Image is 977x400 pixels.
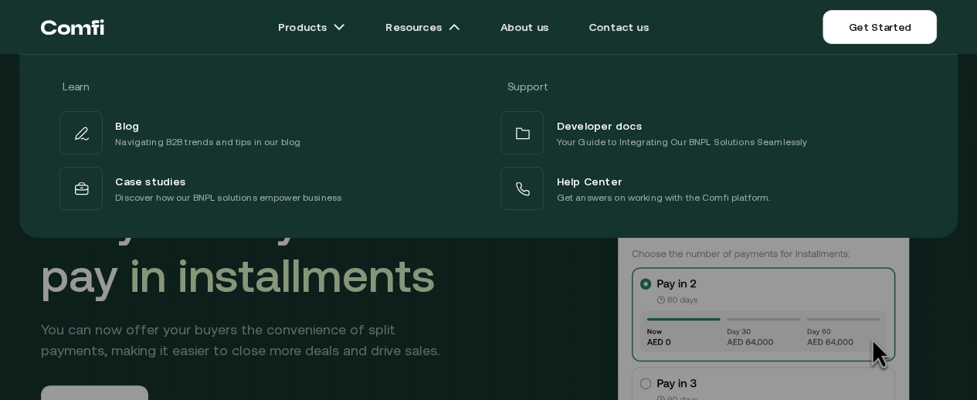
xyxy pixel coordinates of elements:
a: Return to the top of the Comfi home page [41,4,104,50]
span: Developer docs [556,116,641,134]
a: Developer docsYour Guide to Integrating Our BNPL Solutions Seamlessly [497,108,920,158]
img: arrow icons [333,21,345,33]
a: Productsarrow icons [260,12,364,42]
a: Help CenterGet answers on working with the Comfi platform. [497,164,920,213]
a: About us [482,12,567,42]
p: Your Guide to Integrating Our BNPL Solutions Seamlessly [556,134,807,150]
img: arrow icons [448,21,460,33]
span: Blog [115,116,139,134]
a: Resourcesarrow icons [367,12,478,42]
a: Get Started [823,10,936,44]
a: Contact us [570,12,667,42]
span: Help Center [556,171,621,190]
span: Case studies [115,171,185,190]
p: Discover how our BNPL solutions empower business [115,190,341,205]
span: Support [507,80,548,93]
a: Case studiesDiscover how our BNPL solutions empower business [56,164,479,213]
a: BlogNavigating B2B trends and tips in our blog [56,108,479,158]
span: Learn [63,80,89,93]
p: Navigating B2B trends and tips in our blog [115,134,300,150]
p: Get answers on working with the Comfi platform. [556,190,770,205]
